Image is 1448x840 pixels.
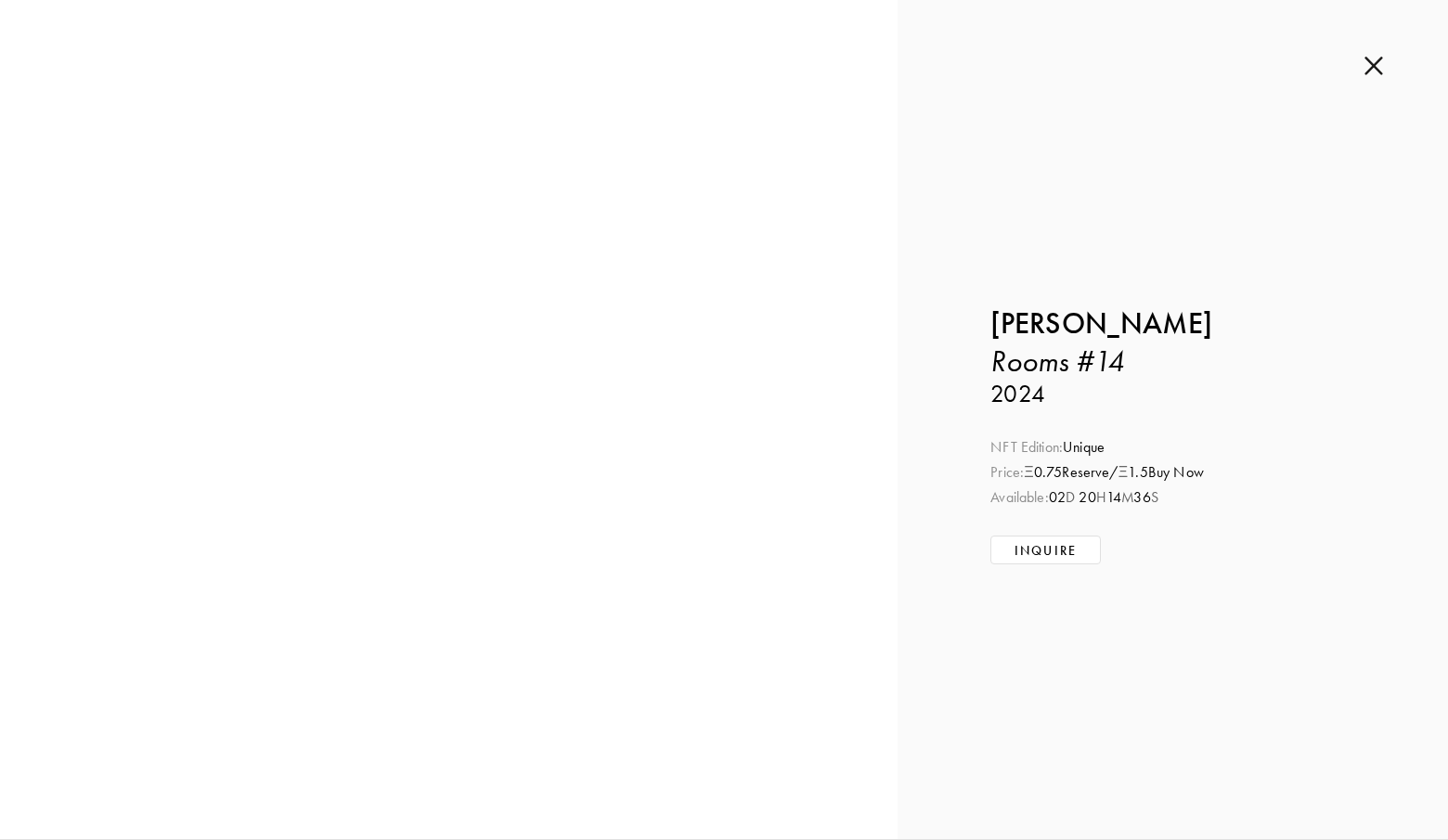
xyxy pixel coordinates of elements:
[1106,488,1121,506] span: 14
[1096,488,1106,506] span: H
[1049,488,1066,506] span: 02
[1121,488,1133,506] span: M
[1133,488,1150,506] span: 36
[1151,488,1158,506] span: S
[990,380,1355,409] h3: 2024
[990,305,1212,342] b: [PERSON_NAME]
[1364,56,1383,76] img: cross.b43b024a.svg
[990,437,1355,458] div: Unique
[990,488,1049,506] span: Available:
[990,438,1063,456] span: NFT Edition:
[990,462,1355,483] div: 0.75 Reserve / 1.5 Buy Now
[1024,463,1034,481] span: Ξ
[1079,488,1095,506] span: 20
[990,536,1101,564] button: Inquire
[990,463,1024,481] span: Price:
[1066,488,1075,506] span: D
[1118,463,1129,481] span: Ξ
[990,343,1124,379] i: Rooms #14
